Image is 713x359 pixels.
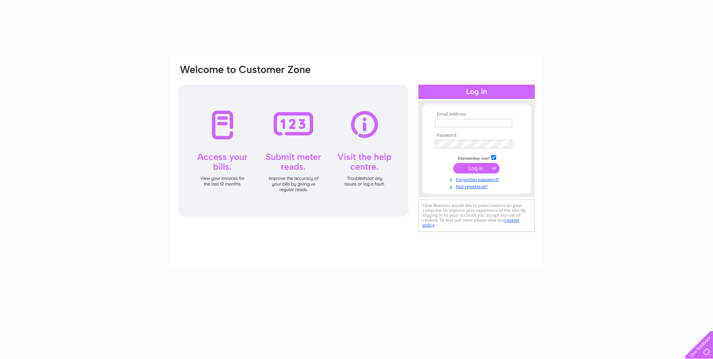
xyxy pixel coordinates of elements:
[433,133,520,138] th: Password:
[435,175,520,183] a: Forgotten password?
[433,154,520,161] td: Remember me?
[422,218,519,228] a: cookies policy
[418,199,535,232] div: Clear Business would like to place cookies on your computer to improve your experience of the sit...
[435,183,520,190] a: Not registered?
[433,112,520,117] th: Email Address:
[453,163,500,173] input: Submit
